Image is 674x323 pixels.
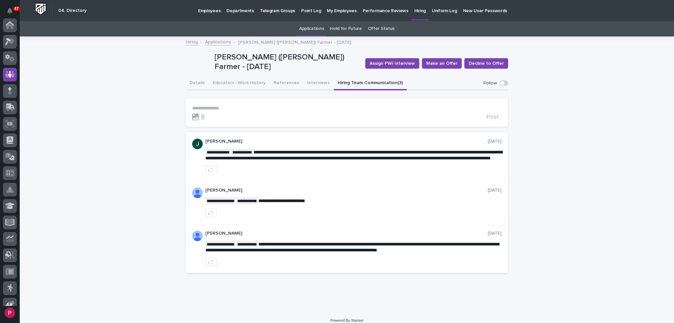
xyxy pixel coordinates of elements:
p: [PERSON_NAME] [205,188,488,193]
span: Assign PWI Interview [370,60,415,67]
button: Hiring Team Communication (3) [334,77,407,90]
div: Notifications47 [8,8,17,18]
p: [PERSON_NAME] [205,139,488,144]
img: Workspace Logo [35,3,47,15]
p: Follow [483,81,497,86]
button: like this post [205,209,217,217]
button: References [270,77,303,90]
button: Education / Work History [209,77,270,90]
a: Offer Status [368,21,395,36]
span: Make an Offer [426,60,457,67]
button: Notifications [3,4,17,18]
p: [PERSON_NAME] ([PERSON_NAME]) Farmer - [DATE] [215,53,360,72]
button: like this post [205,166,217,174]
button: Make an Offer [422,58,462,69]
h2: 04. Directory [58,8,87,13]
p: [PERSON_NAME] ([PERSON_NAME]) Farmer - [DATE] [238,38,351,45]
img: AOh14GiWKAYVPIbfHyIkyvX2hiPF8_WCcz-HU3nlZscn=s96-c [192,188,203,198]
button: Interviews [303,77,334,90]
p: 47 [14,6,19,11]
button: Decline to Offer [464,58,508,69]
span: Decline to Offer [469,60,504,67]
button: Post [484,114,502,120]
button: like this post [205,258,217,266]
p: [DATE] [488,139,502,144]
a: Applications [299,21,324,36]
a: Powered By Stacker [330,318,363,322]
button: users-avatar [3,306,17,320]
button: Assign PWI Interview [365,58,419,69]
span: Post [486,114,499,120]
img: AOh14GiWKAYVPIbfHyIkyvX2hiPF8_WCcz-HU3nlZscn=s96-c [192,231,203,241]
a: Applications [205,38,231,45]
a: Hiring [186,38,198,45]
a: Hold for Future [330,21,362,36]
p: [DATE] [488,188,502,193]
p: [DATE] [488,231,502,236]
p: [PERSON_NAME] [205,231,488,236]
button: Details [186,77,209,90]
img: AATXAJzKHBjIVkmOEWMd7CrWKgKOc1AT7c5NBq-GLKw_=s96-c [192,139,203,149]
